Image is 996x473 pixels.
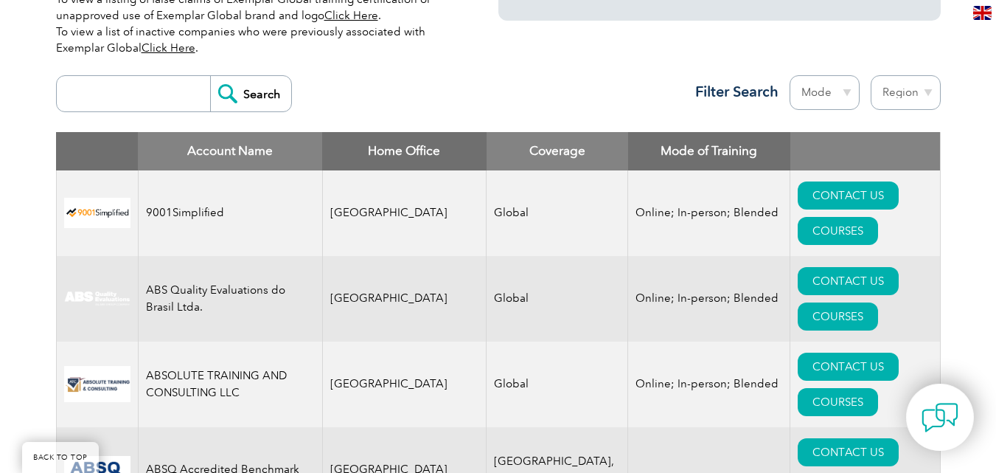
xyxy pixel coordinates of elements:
td: Online; In-person; Blended [628,170,790,256]
a: COURSES [798,303,878,331]
img: contact-chat.png [922,399,958,436]
th: Home Office: activate to sort column ascending [322,132,487,170]
img: c92924ac-d9bc-ea11-a814-000d3a79823d-logo.jpg [64,291,130,307]
td: [GEOGRAPHIC_DATA] [322,342,487,427]
td: 9001Simplified [138,170,322,256]
td: Global [487,342,628,427]
th: Mode of Training: activate to sort column ascending [628,132,790,170]
a: Click Here [324,9,378,22]
td: ABS Quality Evaluations do Brasil Ltda. [138,256,322,342]
th: Account Name: activate to sort column descending [138,132,322,170]
a: COURSES [798,388,878,416]
input: Search [210,76,291,111]
img: 16e092f6-eadd-ed11-a7c6-00224814fd52-logo.png [64,366,130,402]
a: BACK TO TOP [22,442,99,473]
a: CONTACT US [798,438,899,466]
img: 37c9c059-616f-eb11-a812-002248153038-logo.png [64,198,130,228]
img: en [973,6,992,20]
h3: Filter Search [686,83,779,101]
td: ABSOLUTE TRAINING AND CONSULTING LLC [138,342,322,427]
a: CONTACT US [798,267,899,295]
th: : activate to sort column ascending [790,132,940,170]
a: CONTACT US [798,182,899,210]
a: Click Here [142,41,195,55]
td: Online; In-person; Blended [628,342,790,427]
td: Online; In-person; Blended [628,256,790,342]
td: Global [487,170,628,256]
td: Global [487,256,628,342]
a: CONTACT US [798,353,899,381]
td: [GEOGRAPHIC_DATA] [322,256,487,342]
a: COURSES [798,217,878,245]
td: [GEOGRAPHIC_DATA] [322,170,487,256]
th: Coverage: activate to sort column ascending [487,132,628,170]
